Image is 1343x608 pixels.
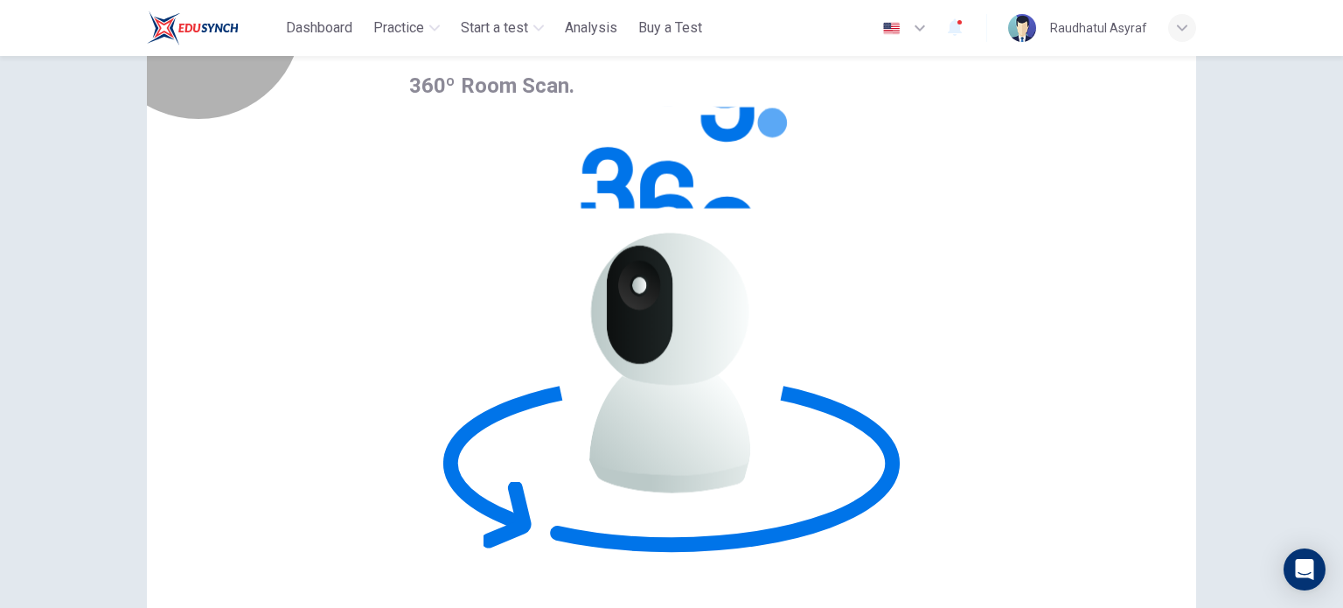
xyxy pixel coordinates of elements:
button: Start a test [454,12,551,44]
span: Dashboard [286,17,352,38]
img: Profile picture [1008,14,1036,42]
button: Practice [366,12,447,44]
button: Buy a Test [631,12,709,44]
span: Buy a Test [638,17,702,38]
div: Open Intercom Messenger [1284,549,1326,591]
div: Raudhatul Asyraf [1050,17,1147,38]
span: Analysis [565,17,617,38]
span: Practice [373,17,424,38]
span: Start a test [461,17,528,38]
a: ELTC logo [147,10,279,45]
img: en [880,22,902,35]
button: Dashboard [279,12,359,44]
img: ELTC logo [147,10,239,45]
span: 360º Room Scan. [409,73,574,98]
button: Analysis [558,12,624,44]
